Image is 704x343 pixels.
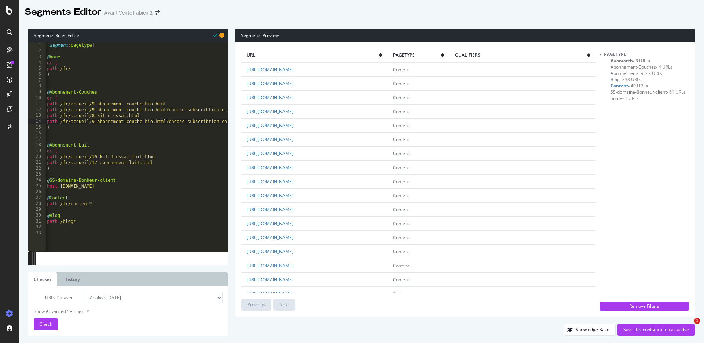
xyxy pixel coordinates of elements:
[617,324,695,336] button: Save this configuration as active
[28,60,46,66] div: 4
[28,95,46,101] div: 10
[34,318,58,330] button: Check
[235,29,695,42] div: Segments Preview
[393,122,409,129] span: Content
[28,148,46,154] div: 19
[393,234,409,241] span: Content
[104,9,153,17] div: Avant Vente Fabien 2
[28,72,46,77] div: 6
[28,230,46,236] div: 33
[247,122,293,129] a: [URL][DOMAIN_NAME]
[247,302,265,308] div: Previous
[610,95,639,101] span: Click to filter pagetype on home
[28,113,46,119] div: 13
[610,58,650,64] span: Click to filter pagetype on #nomatch
[610,83,648,89] span: Click to filter pagetype on Content
[28,29,228,42] div: Segments Rules Editor
[576,326,609,333] div: Knowledge Base
[646,70,662,76] span: - 2 URLs
[28,142,46,148] div: 18
[628,83,648,89] span: - 49 URLs
[28,308,217,315] div: Show Advanced Settings
[28,42,46,48] div: 1
[247,52,379,58] span: url
[241,299,271,311] button: Previous
[393,220,409,227] span: Content
[247,178,293,185] a: [URL][DOMAIN_NAME]
[610,70,662,76] span: Click to filter pagetype on Abonnement-Lait
[393,263,409,269] span: Content
[393,165,409,171] span: Content
[393,136,409,142] span: Content
[393,290,409,297] span: Content
[393,150,409,156] span: Content
[679,318,697,336] iframe: Intercom live chat
[247,248,293,254] a: [URL][DOMAIN_NAME]
[28,101,46,107] div: 11
[28,219,46,224] div: 31
[28,224,46,230] div: 32
[247,263,293,269] a: [URL][DOMAIN_NAME]
[667,89,686,95] span: - 61 URLs
[28,66,46,72] div: 5
[28,177,46,183] div: 24
[28,160,46,166] div: 21
[393,94,409,101] span: Content
[247,108,293,115] a: [URL][DOMAIN_NAME]
[28,201,46,207] div: 28
[247,206,293,213] a: [URL][DOMAIN_NAME]
[213,32,217,39] span: Syntax is valid
[28,171,46,177] div: 23
[28,154,46,160] div: 20
[393,52,441,58] span: pagetype
[455,52,587,58] span: qualifiers
[393,108,409,115] span: Content
[28,130,46,136] div: 16
[247,277,293,283] a: [URL][DOMAIN_NAME]
[610,64,672,70] span: Click to filter pagetype on Abonnement-Couches
[393,277,409,283] span: Content
[28,183,46,189] div: 25
[28,83,46,89] div: 8
[28,48,46,54] div: 2
[28,189,46,195] div: 26
[28,207,46,213] div: 29
[247,136,293,142] a: [URL][DOMAIN_NAME]
[622,95,639,101] span: - 1 URLs
[155,10,160,15] div: arrow-right-arrow-left
[623,326,689,333] div: Save this configuration as active
[393,192,409,199] span: Content
[247,66,293,73] a: [URL][DOMAIN_NAME]
[247,80,293,87] a: [URL][DOMAIN_NAME]
[604,51,626,57] span: pagetype
[28,54,46,60] div: 3
[393,66,409,73] span: Content
[247,220,293,227] a: [URL][DOMAIN_NAME]
[28,195,46,201] div: 27
[620,76,641,83] span: - 338 URLs
[599,302,689,311] button: Remove Filters
[247,94,293,101] a: [URL][DOMAIN_NAME]
[393,80,409,87] span: Content
[656,64,672,70] span: - 4 URLs
[28,119,46,124] div: 14
[393,178,409,185] span: Content
[273,299,295,311] button: Next
[28,136,46,142] div: 17
[279,302,289,308] div: Next
[694,318,700,324] span: 1
[219,32,224,39] span: You have unsaved modifications
[28,77,46,83] div: 7
[247,290,293,297] a: [URL][DOMAIN_NAME]
[247,192,293,199] a: [URL][DOMAIN_NAME]
[28,166,46,171] div: 22
[247,234,293,241] a: [URL][DOMAIN_NAME]
[610,76,641,83] span: Click to filter pagetype on Blog
[393,248,409,254] span: Content
[247,150,293,156] a: [URL][DOMAIN_NAME]
[40,321,52,327] span: Check
[610,89,686,95] span: Click to filter pagetype on SS-domaine-Bonheur-client
[28,124,46,130] div: 15
[633,58,650,64] span: - 3 URLs
[604,303,685,309] div: Remove Filters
